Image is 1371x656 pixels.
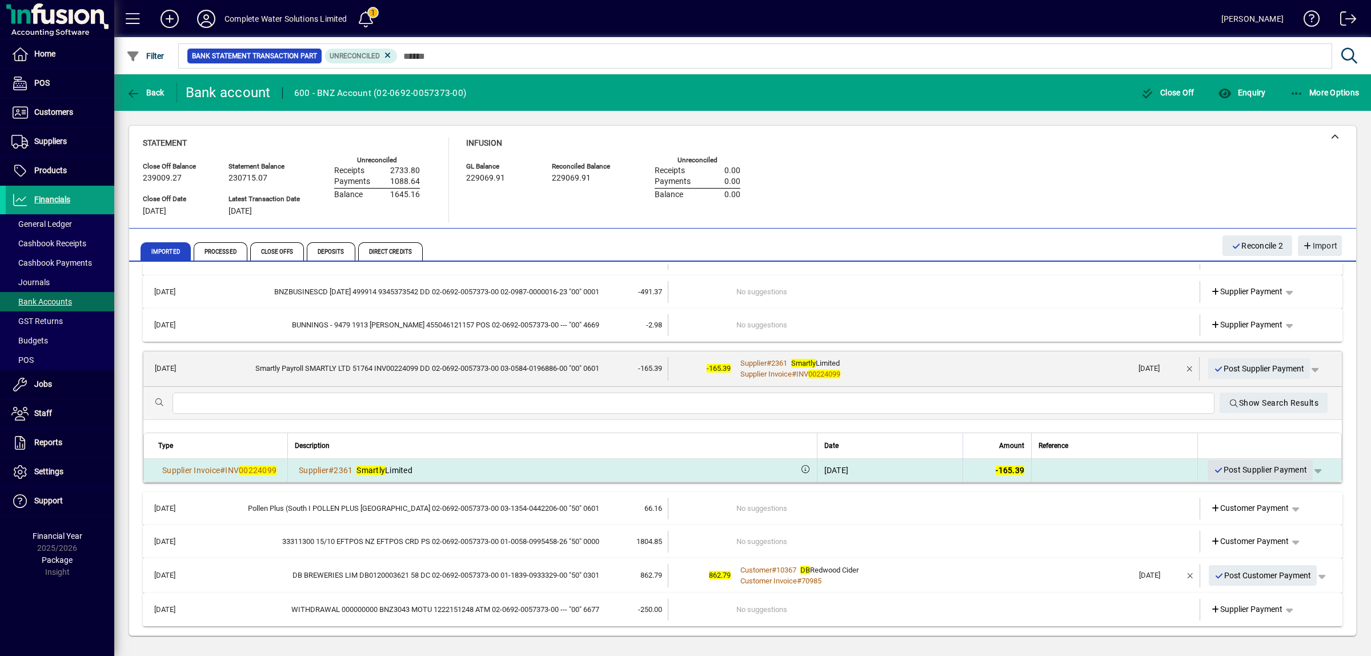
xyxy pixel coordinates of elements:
td: No suggestions [736,314,1133,336]
span: Payments [655,177,691,186]
span: Suppliers [34,137,67,146]
span: Cashbook Receipts [11,239,86,248]
span: Close Off Balance [143,163,211,170]
td: [DATE] [149,357,203,381]
span: Limited [791,359,840,367]
div: [DATE] [1139,363,1181,374]
span: 2733.80 [390,166,420,175]
a: Supplier#2361 [295,464,356,477]
span: Journals [11,278,50,287]
span: Direct Credits [358,242,423,261]
span: Date [824,439,839,452]
a: Reports [6,429,114,457]
span: POS [11,355,34,365]
td: No suggestions [736,531,1133,553]
span: 1088.64 [390,177,420,186]
div: BUNNINGS 9479 1913 NELSON 455046121157 POS 02-0692-0057373-00 --- "00" 4669 [202,319,599,331]
label: Unreconciled [357,157,397,164]
span: 0.00 [724,190,740,199]
a: GST Returns [6,311,114,331]
button: Post Supplier Payment [1208,358,1310,379]
div: Complete Water Solutions Limited [225,10,347,28]
span: # [328,466,334,475]
a: Supplier#2361 [736,357,791,369]
span: Payments [334,177,370,186]
span: Close Offs [250,242,304,261]
span: Filter [126,51,165,61]
span: Type [158,439,173,452]
mat-expansion-panel-header: [DATE]WITHDRAWAL 000000000 BNZ3043 MOTU 1222151248 ATM 02-0692-0057373-00 --- "00" 6677-250.00No ... [143,593,1342,626]
span: Close Off [1141,88,1194,97]
span: Receipts [655,166,685,175]
span: Support [34,496,63,505]
span: Supplier Invoice [162,466,220,475]
span: Budgets [11,336,48,345]
span: # [772,566,776,574]
span: Customer Payment [1210,535,1289,547]
span: Enquiry [1218,88,1265,97]
button: Post Customer Payment [1209,565,1317,586]
span: Customer Invoice [740,577,797,585]
span: Reference [1039,439,1068,452]
button: Import [1298,235,1342,256]
span: INV [796,370,840,378]
span: Supplier [740,359,767,367]
a: Supplier Payment [1206,249,1288,269]
div: WITHDRAWAL 000000000 BNZ3043 MOTU 1222151248 ATM 02-0692-0057373-00 --- "00" 6677 [202,604,599,615]
span: Supplier Payment [1210,286,1283,298]
span: Deposits [307,242,355,261]
td: No suggestions [736,599,1133,621]
span: 2361 [334,466,352,475]
a: Support [6,487,114,515]
span: # [797,577,801,585]
span: Bank Statement Transaction Part [192,50,317,62]
span: Supplier Payment [1210,319,1283,331]
a: Budgets [6,331,114,350]
a: Supplier Invoice#INV00224099 [736,368,844,380]
button: Enquiry [1215,82,1268,103]
a: Customer Payment [1206,531,1294,552]
span: Customer Payment [1210,502,1289,514]
td: No suggestions [736,498,1133,519]
div: [DATE] [824,465,849,476]
a: Suppliers [6,127,114,156]
mat-expansion-panel-header: [DATE]33311300 15/10 EFTPOS NZ EFTPOS CRD PS 02-0692-0057373-00 01-0058-0995458-26 "50" 00001804.... [143,525,1342,558]
button: Show Search Results [1220,393,1328,413]
em: 00224099 [808,370,840,378]
div: Smartly Payroll SMARTLY LTD 51764 INV00224099 DD 02-0692-0057373-00 03-0584-0196886-00 "00" 0601 [203,363,599,374]
span: # [767,359,771,367]
app-page-header-button: Back [114,82,177,103]
span: POS [34,78,50,87]
span: 66.16 [644,504,662,513]
button: Close Off [1138,82,1197,103]
span: Reconcile 2 [1232,237,1283,255]
span: # [792,370,796,378]
a: Jobs [6,370,114,399]
a: Cashbook Receipts [6,234,114,253]
span: General Ledger [11,219,72,229]
span: 2361 [771,359,787,367]
span: Products [34,166,67,175]
span: -2.98 [646,321,662,329]
span: Receipts [334,166,364,175]
td: [DATE] [149,281,202,303]
td: No suggestions [736,281,1133,303]
span: 1804.85 [636,537,662,546]
span: 229069.91 [466,174,505,183]
mat-expansion-panel-header: [DATE]Pollen Plus (South I POLLEN PLUS [GEOGRAPHIC_DATA] 02-0692-0057373-00 03-1354-0442206-00 "5... [143,492,1342,525]
span: # [220,466,225,475]
td: [DATE] [149,599,202,621]
a: Staff [6,399,114,428]
a: Knowledge Base [1295,2,1320,39]
td: [DATE] [149,498,202,519]
span: Supplier [299,466,328,475]
span: Close Off Date [143,195,211,203]
a: Customer Payment [1206,498,1294,519]
div: DB BREWERIES LIM DB0120003621 58 DC 02-0692-0057373-00 01-1839-0933329-00 "50" 0301 [202,570,599,581]
span: -165.39 [707,364,731,373]
a: Settings [6,458,114,486]
span: Post Supplier Payment [1213,461,1307,479]
span: Reports [34,438,62,447]
span: Statement Balance [228,163,300,170]
span: Redwood Cider [800,566,859,574]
